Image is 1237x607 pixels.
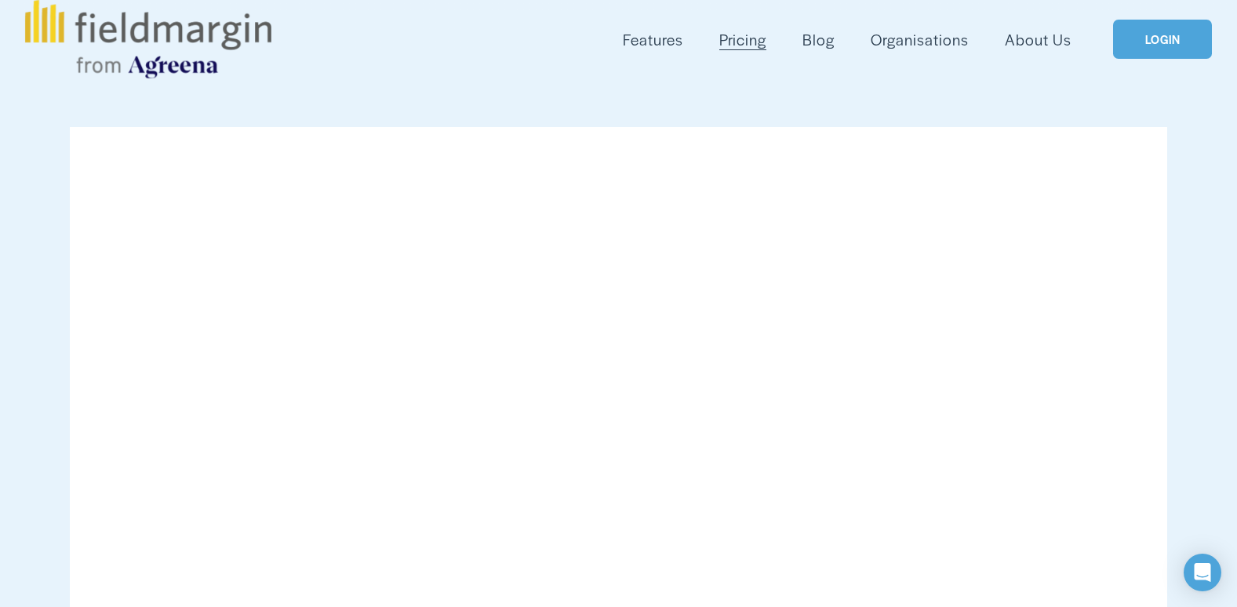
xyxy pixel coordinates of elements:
[871,27,969,53] a: Organisations
[1113,20,1212,60] a: LOGIN
[1005,27,1071,53] a: About Us
[623,27,683,53] a: folder dropdown
[802,27,835,53] a: Blog
[719,27,766,53] a: Pricing
[623,28,683,51] span: Features
[1184,554,1221,591] div: Open Intercom Messenger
